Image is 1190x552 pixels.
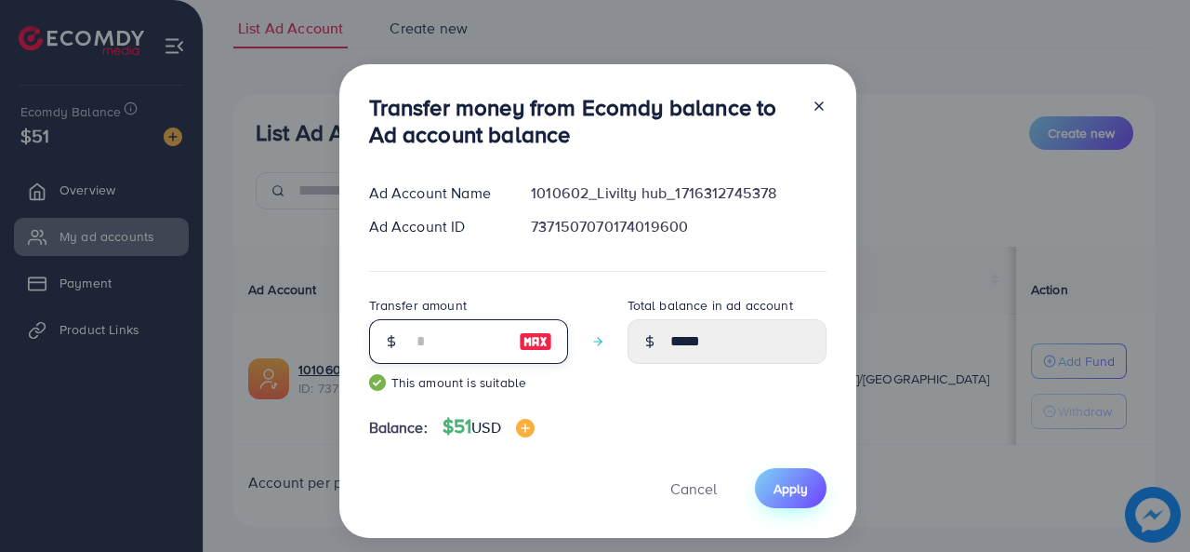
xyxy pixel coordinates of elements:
small: This amount is suitable [369,373,568,392]
button: Apply [755,468,826,508]
h4: $51 [443,415,535,438]
img: image [516,419,535,438]
h3: Transfer money from Ecomdy balance to Ad account balance [369,94,797,148]
div: Ad Account Name [354,182,517,204]
label: Transfer amount [369,296,467,315]
img: image [519,330,552,353]
img: guide [369,374,386,391]
button: Cancel [647,468,740,508]
label: Total balance in ad account [628,296,793,315]
div: 7371507070174019600 [516,216,840,237]
span: Apply [773,479,808,498]
span: Cancel [670,478,717,499]
span: USD [471,417,500,438]
div: 1010602_Livilty hub_1716312745378 [516,182,840,204]
div: Ad Account ID [354,216,517,237]
span: Balance: [369,417,428,438]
